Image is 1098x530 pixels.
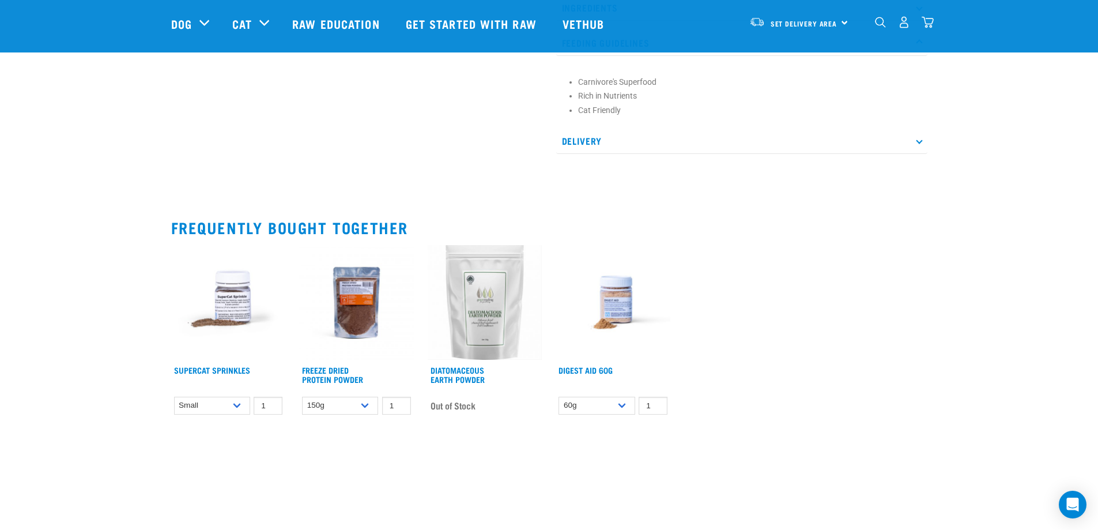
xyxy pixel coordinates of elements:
[174,368,250,372] a: Supercat Sprinkles
[299,245,414,360] img: FD Protein Powder
[578,76,922,88] li: Carnivore's Superfood
[1059,491,1086,518] div: Open Intercom Messenger
[578,90,922,102] li: Rich in Nutrients
[749,17,765,27] img: van-moving.png
[556,128,927,154] p: Delivery
[898,16,910,28] img: user.png
[922,16,934,28] img: home-icon@2x.png
[302,368,363,381] a: Freeze Dried Protein Powder
[382,397,411,415] input: 1
[171,15,192,32] a: Dog
[578,104,922,116] li: Cat Friendly
[171,219,927,236] h2: Frequently bought together
[639,397,667,415] input: 1
[551,1,619,47] a: Vethub
[281,1,394,47] a: Raw Education
[431,368,485,381] a: Diatomaceous Earth Powder
[254,397,282,415] input: 1
[431,397,476,414] span: Out of Stock
[875,17,886,28] img: home-icon-1@2x.png
[559,368,613,372] a: Digest Aid 60g
[394,1,551,47] a: Get started with Raw
[232,15,252,32] a: Cat
[171,245,286,360] img: Plastic Container of SuperCat Sprinkles With Product Shown Outside Of The Bottle
[428,245,542,360] img: Diatomaceous earth
[771,21,837,25] span: Set Delivery Area
[556,245,670,360] img: Raw Essentials Digest Aid Pet Supplement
